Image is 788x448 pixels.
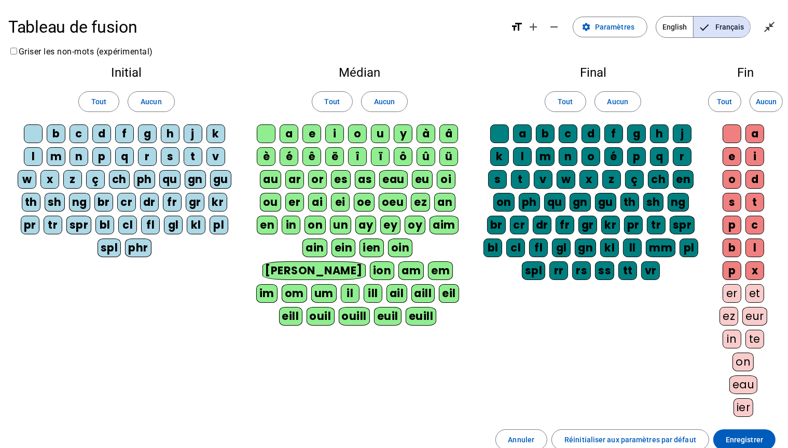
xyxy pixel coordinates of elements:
button: Tout [312,91,353,112]
span: Aucun [607,95,628,108]
span: Aucun [141,95,161,108]
span: Annuler [508,433,535,446]
span: Français [694,17,750,37]
button: Aucun [361,91,408,112]
mat-icon: settings [582,22,591,32]
button: Aucun [595,91,641,112]
mat-icon: add [527,21,540,33]
button: Aucun [750,91,783,112]
span: Tout [717,95,732,108]
button: Aucun [128,91,174,112]
button: Augmenter la taille de la police [523,17,544,37]
span: Réinitialiser aux paramètres par défaut [564,433,696,446]
mat-icon: close_fullscreen [763,21,776,33]
mat-icon: remove [548,21,560,33]
button: Paramètres [573,17,647,37]
button: Tout [545,91,586,112]
span: Aucun [374,95,395,108]
span: English [656,17,693,37]
button: Tout [78,91,119,112]
span: Tout [91,95,106,108]
button: Diminuer la taille de la police [544,17,564,37]
button: Quitter le plein écran [759,17,780,37]
span: Tout [325,95,340,108]
span: Tout [558,95,573,108]
button: Tout [708,91,741,112]
span: Enregistrer [726,433,763,446]
span: Paramètres [595,21,634,33]
mat-button-toggle-group: Language selection [656,16,751,38]
span: Aucun [756,95,777,108]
